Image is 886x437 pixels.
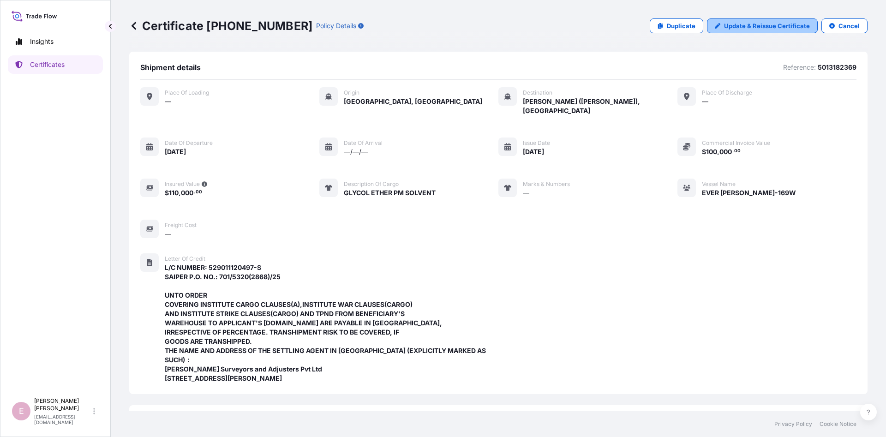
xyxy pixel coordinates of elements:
span: — [165,229,171,239]
span: Origin [344,89,359,96]
span: GLYCOL ETHER PM SOLVENT [344,188,436,198]
span: E [19,407,24,416]
span: Letter of Credit [165,255,205,263]
span: Shipment details [140,63,201,72]
span: 000 [181,190,193,196]
span: 100 [706,149,717,155]
span: , [179,190,181,196]
p: Certificate [PHONE_NUMBER] [129,18,312,33]
p: Reference: [783,63,816,72]
span: — [702,97,708,106]
p: Insights [30,37,54,46]
span: Vessel Name [702,180,736,188]
span: EVER [PERSON_NAME]-169W [702,188,796,198]
span: [PERSON_NAME] ([PERSON_NAME]), [GEOGRAPHIC_DATA] [523,97,677,115]
span: Destination [523,89,552,96]
span: 00 [734,150,741,153]
span: , [717,149,719,155]
p: Update & Reissue Certificate [724,21,810,30]
a: Privacy Policy [774,420,812,428]
p: [PERSON_NAME] [PERSON_NAME] [34,397,91,412]
span: Date of arrival [344,139,383,147]
span: Description of cargo [344,180,399,188]
p: Certificates [30,60,65,69]
p: 5013182369 [818,63,856,72]
p: Cancel [838,21,860,30]
a: Certificates [8,55,103,74]
a: Duplicate [650,18,703,33]
span: Place of discharge [702,89,752,96]
span: $ [702,149,706,155]
span: . [194,191,195,194]
span: — [523,188,529,198]
span: 00 [196,191,202,194]
button: Cancel [821,18,868,33]
span: Issue Date [523,139,550,147]
span: Date of departure [165,139,213,147]
span: 110 [169,190,179,196]
span: $ [165,190,169,196]
span: Commercial Invoice Value [702,139,770,147]
span: [GEOGRAPHIC_DATA], [GEOGRAPHIC_DATA] [344,97,482,106]
a: Cookie Notice [820,420,856,428]
span: Place of Loading [165,89,209,96]
span: L/C NUMBER: 529011120497-S SAIPER P.O. NO.: 701/5320(2868)/25 UNTO ORDER COVERING INSTITUTE CARGO... [165,263,498,383]
span: — [165,97,171,106]
span: 000 [719,149,732,155]
p: Duplicate [667,21,695,30]
p: [EMAIL_ADDRESS][DOMAIN_NAME] [34,414,91,425]
span: Marks & Numbers [523,180,570,188]
span: [DATE] [523,147,544,156]
span: Freight Cost [165,221,197,229]
span: . [732,150,734,153]
p: Policy Details [316,21,356,30]
a: Insights [8,32,103,51]
span: —/—/— [344,147,368,156]
span: [DATE] [165,147,186,156]
span: Insured Value [165,180,200,188]
a: Update & Reissue Certificate [707,18,818,33]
